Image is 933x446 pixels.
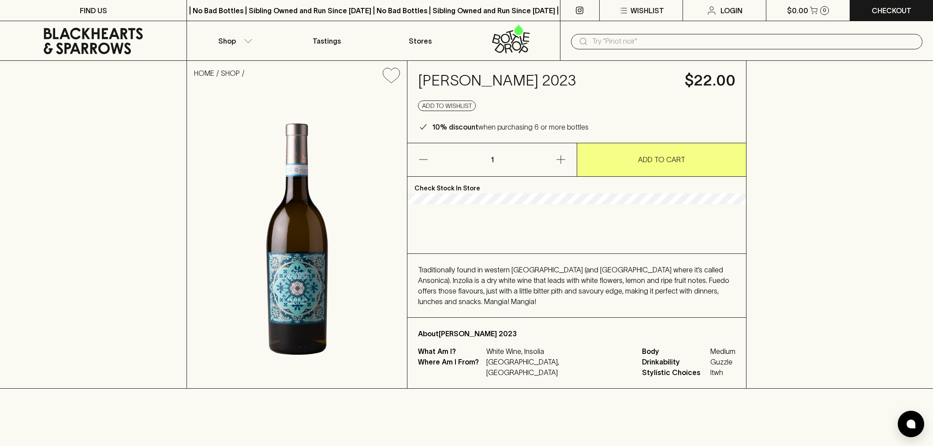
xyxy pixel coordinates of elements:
[418,357,484,378] p: Where Am I From?
[642,346,708,357] span: Body
[907,420,915,428] img: bubble-icon
[407,177,746,193] p: Check Stock In Store
[631,5,664,16] p: Wishlist
[187,90,407,388] img: 40297.png
[432,122,589,132] p: when purchasing 6 or more bottles
[486,357,631,378] p: [GEOGRAPHIC_DATA], [GEOGRAPHIC_DATA]
[481,143,503,176] p: 1
[872,5,911,16] p: Checkout
[194,69,214,77] a: HOME
[710,367,735,378] span: Itwh
[418,100,476,111] button: Add to wishlist
[373,21,466,60] a: Stores
[418,328,735,339] p: About [PERSON_NAME] 2023
[218,36,236,46] p: Shop
[379,64,403,87] button: Add to wishlist
[313,36,341,46] p: Tastings
[823,8,826,13] p: 0
[80,5,107,16] p: FIND US
[409,36,432,46] p: Stores
[280,21,373,60] a: Tastings
[221,69,240,77] a: SHOP
[577,143,746,176] button: ADD TO CART
[787,5,808,16] p: $0.00
[418,266,729,305] span: Traditionally found in western [GEOGRAPHIC_DATA] (and [GEOGRAPHIC_DATA] where it’s called Ansonic...
[642,367,708,378] span: Stylistic Choices
[638,154,685,165] p: ADD TO CART
[418,71,674,90] h4: [PERSON_NAME] 2023
[432,123,478,131] b: 10% discount
[187,21,280,60] button: Shop
[720,5,743,16] p: Login
[486,346,631,357] p: White Wine, Insolia
[710,346,735,357] span: Medium
[592,34,915,48] input: Try "Pinot noir"
[642,357,708,367] span: Drinkability
[710,357,735,367] span: Guzzle
[418,346,484,357] p: What Am I?
[685,71,735,90] h4: $22.00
